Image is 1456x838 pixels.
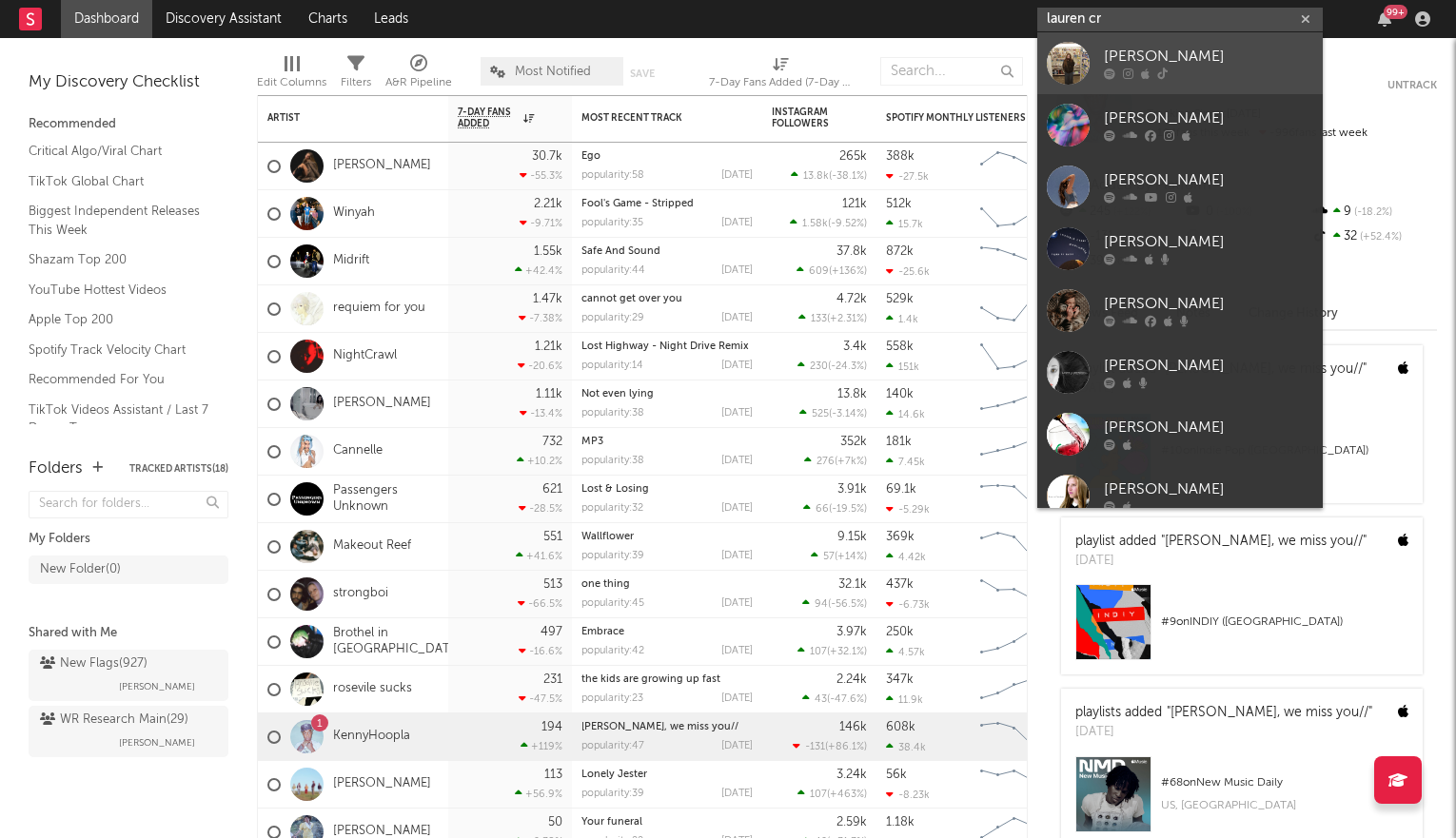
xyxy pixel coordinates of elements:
a: New Folder(0) [29,555,228,584]
div: popularity: 39 [581,551,644,561]
div: Edit Columns [257,71,326,94]
a: Lost Highway - Night Drive Remix [581,341,749,352]
div: 2.21k [534,198,562,210]
div: 732 [542,436,562,448]
div: 13.8k [837,388,867,400]
a: Your funeral [581,817,642,828]
span: 57 [823,552,835,562]
div: New Flags ( 927 ) [40,653,148,675]
div: -5.29k [886,503,930,516]
div: playlist added [1075,532,1367,552]
div: [DATE] [1075,723,1372,742]
div: 146k [839,721,867,733]
span: -24.3 % [831,361,864,372]
div: 99 + [1384,5,1407,19]
span: 276 [817,457,835,467]
div: ( ) [802,692,867,705]
div: ( ) [797,645,867,657]
div: Safe And Sound [581,246,753,257]
a: Lonely Jester [581,770,647,780]
a: [PERSON_NAME] [1037,156,1323,218]
span: 107 [810,647,827,657]
span: [PERSON_NAME] [119,731,195,754]
div: -66.5 % [518,597,562,610]
div: 872k [886,245,914,258]
a: TikTok Global Chart [29,171,209,192]
a: #9onINDIY ([GEOGRAPHIC_DATA]) [1061,584,1423,674]
div: monalisa, we miss you// [581,722,753,732]
svg: Chart title [972,761,1057,809]
a: KennyHoopla [333,729,410,745]
div: ( ) [797,788,867,800]
div: [DATE] [721,789,753,799]
div: 558k [886,341,914,353]
span: 525 [812,409,829,419]
div: Artist [267,112,410,124]
div: +41.6 % [516,550,562,562]
a: one thing [581,579,630,590]
div: 388k [886,150,915,163]
div: -8.23k [886,789,930,801]
div: Instagram Followers [772,107,838,129]
button: Untrack [1387,76,1437,95]
div: -6.73k [886,598,930,611]
svg: Chart title [972,618,1057,666]
input: Search... [880,57,1023,86]
div: cannot get over you [581,294,753,304]
div: popularity: 38 [581,456,644,466]
div: # 68 on New Music Daily [1161,771,1408,794]
a: [PERSON_NAME] [1037,465,1323,527]
a: Critical Algo/Viral Chart [29,141,209,162]
span: +14 % [837,552,864,562]
a: Shazam Top 200 [29,249,209,270]
div: popularity: 47 [581,741,644,751]
a: Winyah [333,205,375,222]
a: "[PERSON_NAME], we miss you//" [1161,535,1367,548]
svg: Chart title [972,333,1057,380]
div: [PERSON_NAME] [1104,293,1313,316]
div: 38.4k [886,741,926,753]
div: popularity: 29 [581,313,644,323]
div: 32.1k [838,578,867,591]
div: [DATE] [721,693,753,704]
div: one thing [581,579,753,590]
div: +119 % [521,740,562,752]
div: [DATE] [721,313,753,323]
div: -16.6 % [519,645,562,657]
span: 1.58k [802,219,828,229]
a: Midrift [333,253,369,269]
a: YouTube Hottest Videos [29,280,209,301]
div: 69.1k [886,483,916,496]
a: New Flags(927)[PERSON_NAME] [29,650,228,701]
div: [DATE] [721,218,753,228]
span: -47.6 % [830,694,864,705]
div: 3.97k [836,626,867,638]
div: 3.91k [837,483,867,496]
div: 497 [541,626,562,638]
div: 7.45k [886,456,925,468]
div: My Discovery Checklist [29,71,228,94]
div: 15.7k [886,218,923,230]
span: 609 [809,266,829,277]
div: Edit Columns [257,48,326,103]
div: [DATE] [721,551,753,561]
div: ( ) [802,597,867,610]
a: Passengers Unknown [333,483,439,516]
div: 512k [886,198,912,210]
div: MP3 [581,437,753,447]
input: Search for folders... [29,491,228,518]
span: +86.1 % [828,742,864,752]
div: 4.72k [836,293,867,305]
div: 621 [542,483,562,496]
div: -20.6 % [518,360,562,372]
div: popularity: 45 [581,598,644,609]
div: 352k [840,436,867,448]
a: [PERSON_NAME] [1037,341,1323,403]
span: 66 [816,504,829,515]
div: -9.71 % [520,217,562,229]
span: -18.2 % [1351,207,1392,218]
div: 4.42k [886,551,926,563]
div: popularity: 42 [581,646,644,656]
div: -28.5 % [519,502,562,515]
a: rosevile sucks [333,681,412,697]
